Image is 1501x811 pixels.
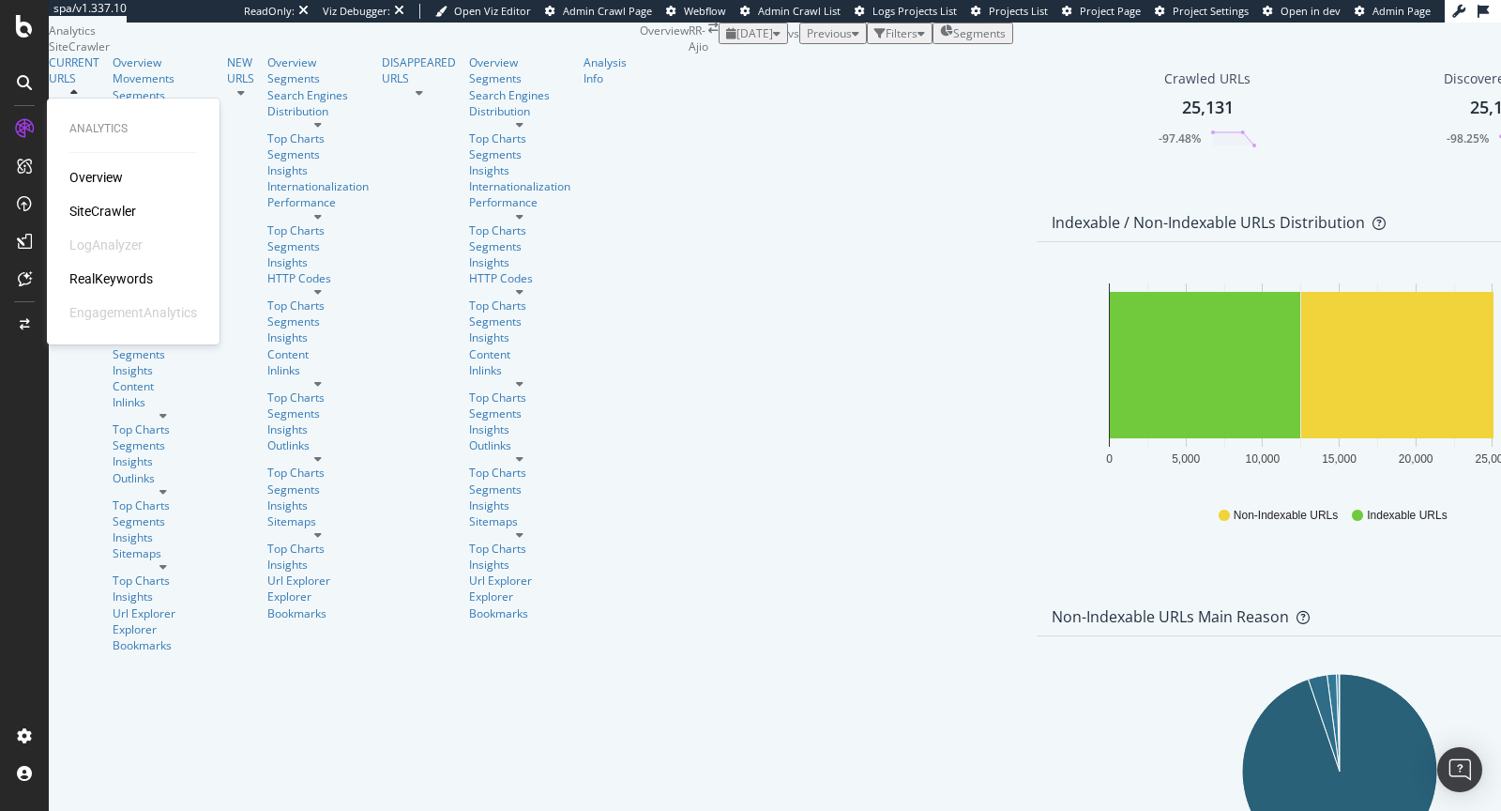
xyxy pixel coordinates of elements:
[469,222,570,238] a: Top Charts
[382,54,456,86] a: DISAPPEARED URLS
[469,146,570,162] a: Segments
[469,346,570,362] a: Content
[227,54,254,86] div: NEW URLS
[563,4,652,18] span: Admin Crawl Page
[469,130,570,146] a: Top Charts
[267,573,369,589] a: Url Explorer
[469,589,570,620] a: Explorer Bookmarks
[1155,4,1249,19] a: Project Settings
[267,103,369,119] a: Distribution
[1399,452,1433,466] text: 20,000
[267,482,369,497] a: Segments
[113,346,214,362] div: Segments
[113,573,214,589] div: Top Charts
[469,390,570,405] div: Top Charts
[584,54,627,86] a: Analysis Info
[469,513,570,529] div: Sitemaps
[267,497,369,513] a: Insights
[267,589,369,620] div: Explorer Bookmarks
[1372,4,1431,18] span: Admin Page
[469,465,570,481] a: Top Charts
[113,513,214,529] div: Segments
[267,270,369,286] a: HTTP Codes
[267,465,369,481] a: Top Charts
[1355,4,1431,19] a: Admin Page
[469,194,570,210] a: Performance
[267,162,369,178] a: Insights
[113,605,214,621] div: Url Explorer
[1062,4,1141,19] a: Project Page
[469,329,570,345] a: Insights
[267,54,369,70] div: Overview
[113,394,214,410] a: Inlinks
[113,453,214,469] a: Insights
[435,4,531,19] a: Open Viz Editor
[1182,96,1234,120] div: 25,131
[932,23,1013,44] button: Segments
[267,178,369,194] a: Internationalization
[469,405,570,421] a: Segments
[1437,747,1482,792] div: Open Intercom Messenger
[113,378,214,394] a: Content
[989,4,1048,18] span: Projects List
[788,25,799,41] span: vs
[69,303,197,322] div: EngagementAnalytics
[113,54,214,70] a: Overview
[469,70,570,86] a: Segments
[666,4,726,19] a: Webflow
[1164,69,1251,88] div: Crawled URLs
[267,194,369,210] div: Performance
[267,557,369,573] a: Insights
[469,238,570,254] a: Segments
[113,362,214,378] a: Insights
[113,470,214,486] div: Outlinks
[684,4,726,18] span: Webflow
[1052,213,1365,232] div: Indexable / Non-Indexable URLs Distribution
[49,54,99,86] a: CURRENT URLS
[267,362,369,378] a: Inlinks
[113,421,214,437] a: Top Charts
[469,482,570,497] div: Segments
[267,513,369,529] div: Sitemaps
[469,178,570,194] div: Internationalization
[267,254,369,270] div: Insights
[469,103,570,119] a: Distribution
[113,545,214,561] div: Sitemaps
[267,346,369,362] div: Content
[267,314,369,329] a: Segments
[469,573,570,589] div: Url Explorer
[267,298,369,314] div: Top Charts
[469,298,570,314] a: Top Charts
[469,162,570,178] div: Insights
[267,329,369,345] a: Insights
[469,87,550,103] a: Search Engines
[469,254,570,270] div: Insights
[113,87,214,103] div: Segments
[267,130,369,146] a: Top Charts
[1159,130,1201,146] div: -97.48%
[1173,4,1249,18] span: Project Settings
[1447,130,1489,146] div: -98.25%
[469,541,570,557] a: Top Charts
[244,4,295,19] div: ReadOnly:
[69,269,153,288] div: RealKeywords
[469,421,570,437] div: Insights
[267,405,369,421] a: Segments
[469,497,570,513] a: Insights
